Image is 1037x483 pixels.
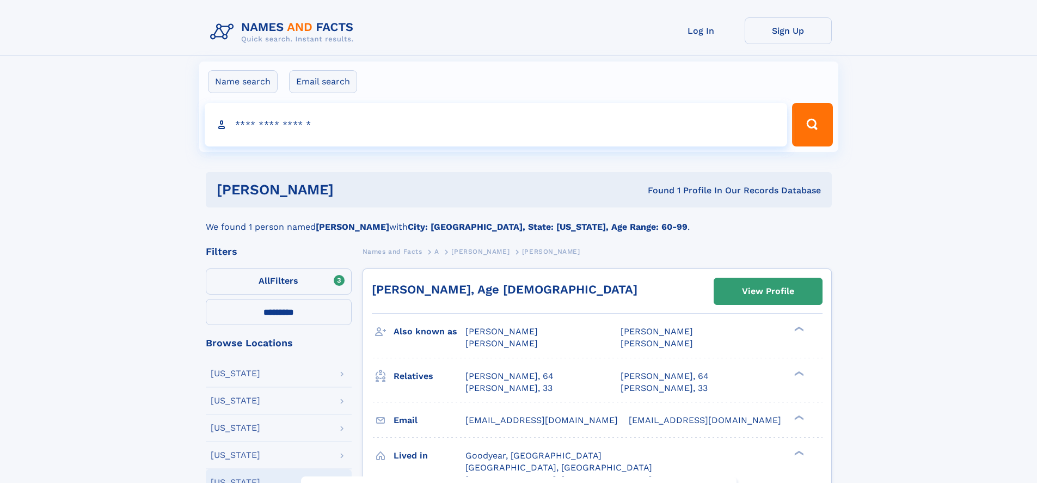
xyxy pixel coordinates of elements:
[745,17,832,44] a: Sign Up
[621,326,693,337] span: [PERSON_NAME]
[259,276,270,286] span: All
[206,17,363,47] img: Logo Names and Facts
[394,367,465,386] h3: Relatives
[206,207,832,234] div: We found 1 person named with .
[289,70,357,93] label: Email search
[714,278,822,304] a: View Profile
[394,322,465,341] h3: Also known as
[522,248,580,255] span: [PERSON_NAME]
[394,411,465,430] h3: Email
[465,382,553,394] a: [PERSON_NAME], 33
[465,415,618,425] span: [EMAIL_ADDRESS][DOMAIN_NAME]
[621,370,709,382] a: [PERSON_NAME], 64
[206,268,352,295] label: Filters
[621,338,693,349] span: [PERSON_NAME]
[434,244,439,258] a: A
[791,414,805,421] div: ❯
[211,451,260,460] div: [US_STATE]
[363,244,422,258] a: Names and Facts
[206,247,352,256] div: Filters
[205,103,788,146] input: search input
[211,369,260,378] div: [US_STATE]
[629,415,781,425] span: [EMAIL_ADDRESS][DOMAIN_NAME]
[792,103,832,146] button: Search Button
[208,70,278,93] label: Name search
[791,370,805,377] div: ❯
[465,450,602,461] span: Goodyear, [GEOGRAPHIC_DATA]
[742,279,794,304] div: View Profile
[465,462,652,473] span: [GEOGRAPHIC_DATA], [GEOGRAPHIC_DATA]
[465,370,554,382] a: [PERSON_NAME], 64
[451,244,510,258] a: [PERSON_NAME]
[791,326,805,333] div: ❯
[791,449,805,456] div: ❯
[211,424,260,432] div: [US_STATE]
[451,248,510,255] span: [PERSON_NAME]
[211,396,260,405] div: [US_STATE]
[408,222,688,232] b: City: [GEOGRAPHIC_DATA], State: [US_STATE], Age Range: 60-99
[316,222,389,232] b: [PERSON_NAME]
[217,183,491,197] h1: [PERSON_NAME]
[394,447,465,465] h3: Lived in
[206,338,352,348] div: Browse Locations
[490,185,821,197] div: Found 1 Profile In Our Records Database
[621,382,708,394] a: [PERSON_NAME], 33
[434,248,439,255] span: A
[372,283,637,296] a: [PERSON_NAME], Age [DEMOGRAPHIC_DATA]
[658,17,745,44] a: Log In
[465,326,538,337] span: [PERSON_NAME]
[465,338,538,349] span: [PERSON_NAME]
